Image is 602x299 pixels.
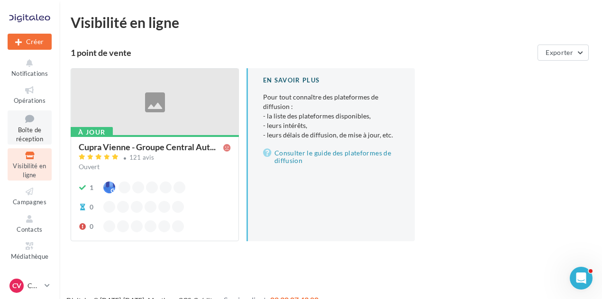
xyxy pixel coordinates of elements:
[263,130,400,140] li: - leurs délais de diffusion, de mise à jour, etc.
[8,148,52,181] a: Visibilité en ligne
[17,226,43,233] span: Contacts
[79,143,216,151] span: Cupra Vienne - Groupe Central Aut...
[263,111,400,121] li: - la liste des plateformes disponibles,
[546,48,573,56] span: Exporter
[90,183,93,192] div: 1
[8,110,52,145] a: Boîte de réception
[11,70,48,77] span: Notifications
[129,154,155,161] div: 121 avis
[8,34,52,50] button: Créer
[538,45,589,61] button: Exporter
[263,121,400,130] li: - leurs intérêts,
[8,83,52,106] a: Opérations
[8,184,52,208] a: Campagnes
[71,127,113,137] div: À jour
[90,202,93,212] div: 0
[16,126,43,143] span: Boîte de réception
[71,48,534,57] div: 1 point de vente
[8,212,52,235] a: Contacts
[8,277,52,295] a: CV CUPRA Vienne
[570,267,593,290] iframe: Intercom live chat
[8,266,52,290] a: Calendrier
[14,97,46,104] span: Opérations
[263,147,400,166] a: Consulter le guide des plateformes de diffusion
[12,281,21,290] span: CV
[90,222,93,231] div: 0
[13,198,46,206] span: Campagnes
[13,162,46,179] span: Visibilité en ligne
[79,153,231,164] a: 121 avis
[79,163,100,171] span: Ouvert
[27,281,41,290] p: CUPRA Vienne
[263,76,400,85] div: En savoir plus
[71,15,591,29] div: Visibilité en ligne
[11,253,49,260] span: Médiathèque
[8,239,52,262] a: Médiathèque
[8,56,52,79] button: Notifications
[263,92,400,140] p: Pour tout connaître des plateformes de diffusion :
[8,34,52,50] div: Nouvelle campagne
